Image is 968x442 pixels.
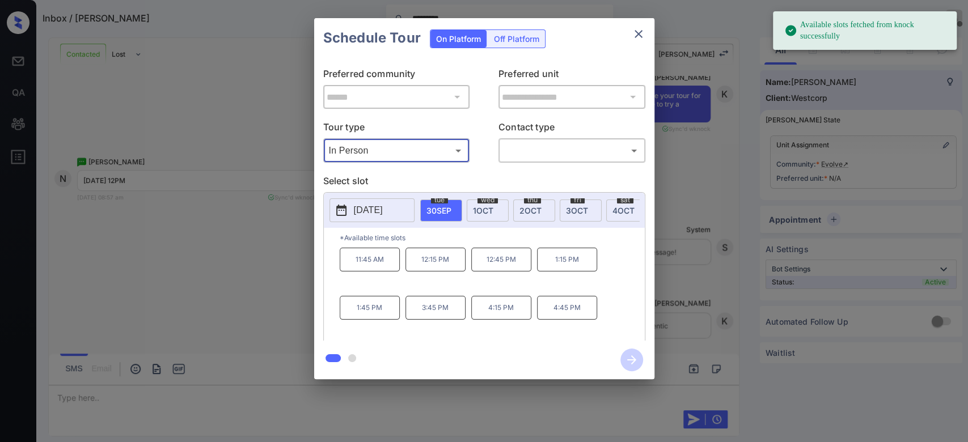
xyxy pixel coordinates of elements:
p: *Available time slots [340,228,645,248]
button: close [627,23,650,45]
div: date-select [467,199,509,222]
span: 1 OCT [473,206,493,215]
div: On Platform [430,30,487,48]
p: Preferred unit [498,67,645,85]
p: 12:45 PM [471,248,531,271]
p: 3:45 PM [405,296,466,320]
p: 1:15 PM [537,248,597,271]
span: 3 OCT [566,206,588,215]
p: 4:15 PM [471,296,531,320]
h2: Schedule Tour [314,18,430,58]
div: date-select [606,199,648,222]
p: Tour type [323,120,470,138]
div: date-select [513,199,555,222]
div: date-select [420,199,462,222]
p: 1:45 PM [340,296,400,320]
span: wed [477,197,498,203]
div: Off Platform [488,30,545,48]
p: 12:15 PM [405,248,466,271]
div: date-select [560,199,602,222]
span: thu [524,197,541,203]
button: [DATE] [329,198,415,222]
p: 11:45 AM [340,248,400,271]
div: Available slots fetched from knock successfully [784,15,948,46]
p: Preferred community [323,67,470,85]
p: 4:45 PM [537,296,597,320]
span: sat [617,197,633,203]
p: Select slot [323,174,645,192]
p: [DATE] [354,203,383,217]
div: In Person [326,141,467,160]
span: 4 OCT [612,206,635,215]
p: Contact type [498,120,645,138]
span: 30 SEP [426,206,451,215]
span: 2 OCT [519,206,542,215]
span: tue [431,197,448,203]
span: fri [570,197,585,203]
